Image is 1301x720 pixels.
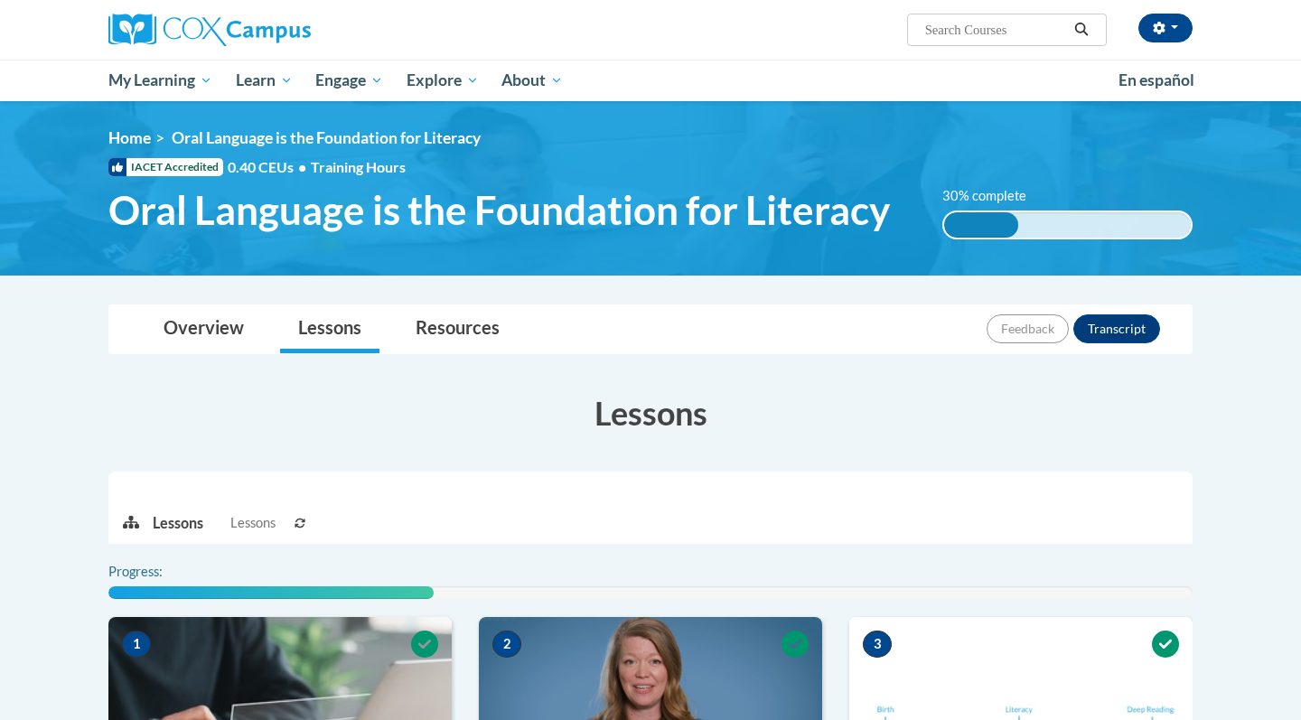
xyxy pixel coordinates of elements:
[863,631,892,658] span: 3
[501,70,563,91] span: About
[923,19,1068,41] input: Search Courses
[230,513,276,533] span: Lessons
[153,513,203,533] p: Lessons
[108,128,151,147] a: Home
[315,70,383,91] span: Engage
[81,60,1220,101] div: Main menu
[398,305,518,353] a: Resources
[108,186,890,234] span: Oral Language is the Foundation for Literacy
[1138,14,1193,42] button: Account Settings
[1107,61,1206,99] a: En español
[1073,314,1160,343] button: Transcript
[108,14,311,46] img: Cox Campus
[492,631,521,658] span: 2
[1118,70,1194,89] span: En español
[122,631,151,658] span: 1
[108,70,212,91] span: My Learning
[942,186,1046,206] label: 30% complete
[172,128,481,147] span: Oral Language is the Foundation for Literacy
[224,60,304,101] a: Learn
[407,70,479,91] span: Explore
[108,14,452,46] a: Cox Campus
[1068,19,1095,41] button: Search
[311,158,406,175] span: Training Hours
[108,390,1193,435] h3: Lessons
[491,60,576,101] a: About
[395,60,491,101] a: Explore
[145,305,262,353] a: Overview
[236,70,293,91] span: Learn
[280,305,379,353] a: Lessons
[944,212,1018,238] div: 30% complete
[298,158,306,175] span: •
[97,60,224,101] a: My Learning
[304,60,395,101] a: Engage
[108,562,212,582] label: Progress:
[228,157,311,177] span: 0.40 CEUs
[108,158,223,176] span: IACET Accredited
[987,314,1069,343] button: Feedback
